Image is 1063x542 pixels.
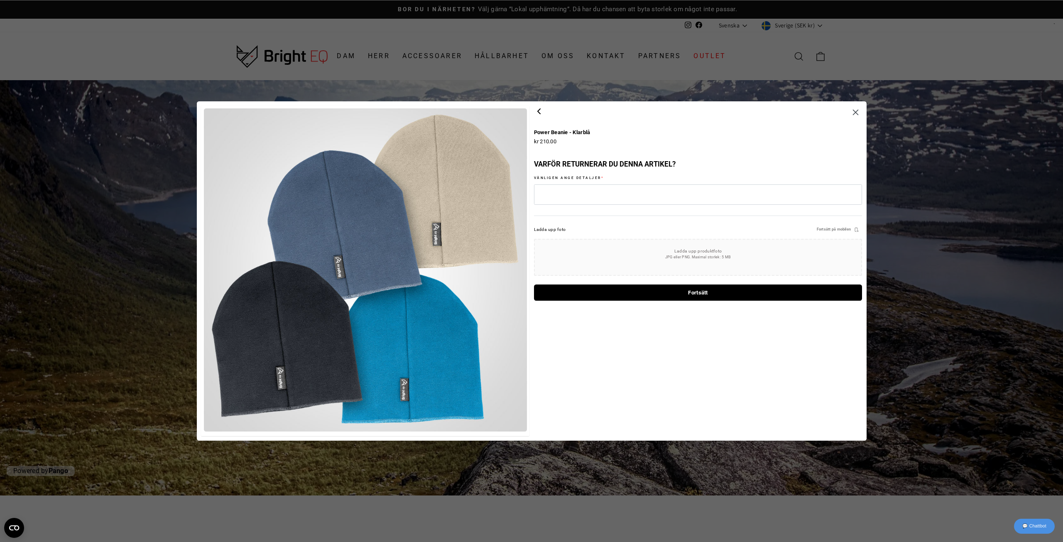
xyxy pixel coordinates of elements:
p: Ladda upp foto [534,226,566,233]
span: Fortsätt [688,285,708,300]
img: pwrbeanie-all-02.jpg [203,108,527,432]
button: Open CMP widget [4,518,24,538]
div: 💬 Chattbot [1014,519,1055,534]
p: Power Beanie - Klarblå [534,128,590,137]
p: JPG eller PNG. Maximal storlek: 5 MB [543,255,853,260]
h2: Varför returnerar du denna artikel? [534,159,862,169]
p: kr 210.00 [534,137,590,146]
button: Fortsätt på mobilen [811,225,862,234]
label: Vänligen ange detaljer [534,175,603,181]
button: Fortsätt [534,284,862,301]
span: Fortsätt på mobilen [816,225,850,234]
p: Ladda upp produktfoto [674,248,721,255]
